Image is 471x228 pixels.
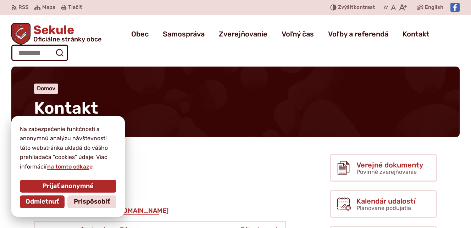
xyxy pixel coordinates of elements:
[74,198,110,206] span: Prispôsobiť
[20,195,65,208] button: Odmietnuť
[11,23,31,45] img: Prejsť na domovskú stránku
[356,197,415,205] span: Kalendár udalostí
[450,3,460,12] img: Prejsť na Facebook stránku
[34,190,286,201] p: [PHONE_NUMBER]
[20,125,116,171] p: Na zabezpečenie funkčnosti a anonymnú analýzu návštevnosti táto webstránka ukladá do vášho prehli...
[43,182,94,190] span: Prijať anonymné
[11,23,101,45] a: Logo Sekule, prejsť na domovskú stránku.
[67,195,116,208] button: Prispôsobiť
[33,36,101,42] span: Oficiálne stránky obce
[356,161,423,169] span: Verejné dokumenty
[20,180,116,193] button: Prijať anonymné
[356,205,411,211] span: Plánované podujatia
[403,24,430,44] a: Kontakt
[328,24,388,44] a: Voľby a referendá
[18,3,28,12] span: RSS
[26,198,59,206] span: Odmietnuť
[163,24,205,44] a: Samospráva
[46,163,93,170] a: na tomto odkaze
[219,24,267,44] a: Zverejňovanie
[68,5,82,11] span: Tlačiť
[282,24,314,44] a: Voľný čas
[356,169,417,175] span: Povinné zverejňovanie
[34,98,98,118] span: Kontakt
[330,190,437,218] a: Kalendár udalostí Plánované podujatia
[42,3,55,12] span: Mapa
[131,24,149,44] a: Obec
[330,154,437,182] a: Verejné dokumenty Povinné zverejňovanie
[37,85,55,92] a: Domov
[423,3,445,12] a: English
[31,24,101,42] span: Sekule
[34,154,286,186] p: Obec Sekule Sekule č. 570 908 80
[338,5,375,11] span: kontrast
[338,4,354,10] span: Zvýšiť
[425,3,443,12] span: English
